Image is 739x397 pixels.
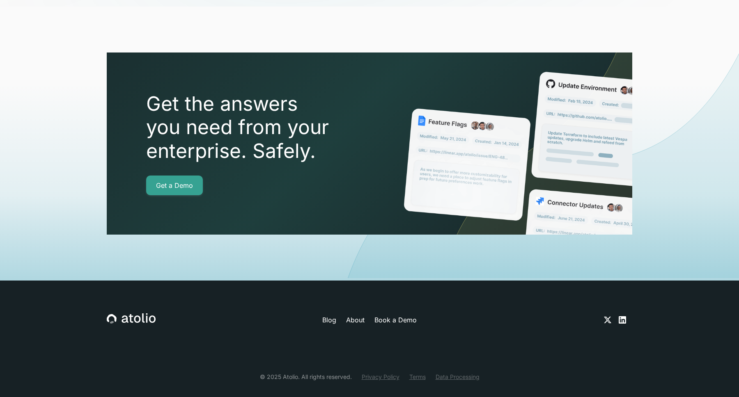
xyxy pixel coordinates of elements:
[146,92,376,163] h2: Get the answers you need from your enterprise. Safely.
[260,372,352,381] div: © 2025 Atolio. All rights reserved.
[374,315,417,325] a: Book a Demo
[362,372,399,381] a: Privacy Policy
[346,315,365,325] a: About
[409,372,426,381] a: Terms
[436,372,480,381] a: Data Processing
[146,176,203,195] a: Get a Demo
[322,315,336,325] a: Blog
